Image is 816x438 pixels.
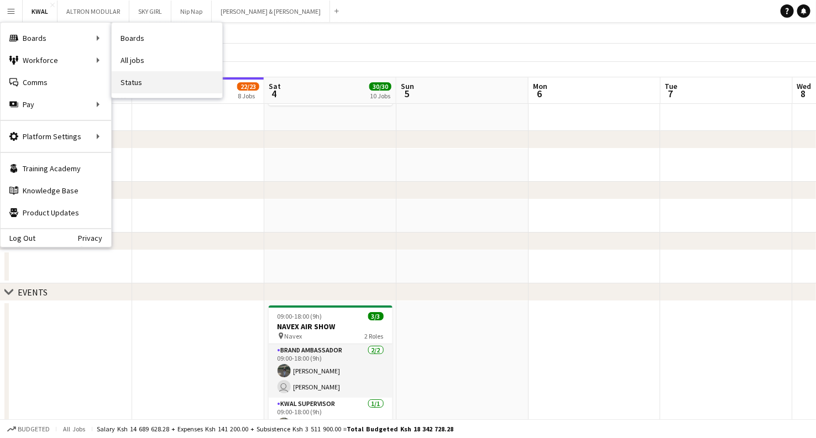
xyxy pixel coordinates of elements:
span: 09:00-18:00 (9h) [278,312,322,320]
span: 2 Roles [365,332,384,340]
button: KWAL [23,1,57,22]
span: 8 [796,87,812,100]
a: All jobs [112,49,222,71]
span: Navex [285,332,302,340]
div: 10 Jobs [370,92,391,100]
button: [PERSON_NAME] & [PERSON_NAME] [212,1,330,22]
app-card-role: Brand Ambassador2/209:00-18:00 (9h)[PERSON_NAME] [PERSON_NAME] [269,344,393,398]
div: Platform Settings [1,125,111,147]
span: 4 [267,87,281,100]
a: Training Academy [1,157,111,180]
div: Salary Ksh 14 689 628.28 + Expenses Ksh 141 200.00 + Subsistence Ksh 3 511 900.00 = [97,425,453,433]
span: 3/3 [368,312,384,320]
span: 7 [663,87,678,100]
span: Tue [665,81,678,91]
span: 30/30 [369,82,391,91]
a: Log Out [1,234,35,242]
button: ALTRON MODULAR [57,1,129,22]
span: Wed [797,81,812,91]
span: All jobs [61,425,87,433]
span: Sat [269,81,281,91]
h3: NAVEX AIR SHOW [269,321,393,331]
a: Boards [112,27,222,49]
span: Sun [401,81,414,91]
a: Comms [1,71,111,93]
div: Boards [1,27,111,49]
button: Nip Nap [171,1,212,22]
button: SKY GIRL [129,1,171,22]
div: 8 Jobs [238,92,259,100]
span: 6 [531,87,547,100]
app-job-card: 09:00-18:00 (9h)3/3NAVEX AIR SHOW Navex2 RolesBrand Ambassador2/209:00-18:00 (9h)[PERSON_NAME] [P... [269,305,393,435]
div: Workforce [1,49,111,71]
a: Knowledge Base [1,180,111,202]
div: EVENTS [18,287,48,298]
span: Total Budgeted Ksh 18 342 728.28 [347,425,453,433]
a: Status [112,71,222,93]
button: Budgeted [6,423,51,435]
a: Product Updates [1,202,111,224]
a: Privacy [78,234,111,242]
span: 5 [399,87,414,100]
app-card-role: KWAL SUPERVISOR1/109:00-18:00 (9h)[PERSON_NAME] [269,398,393,435]
span: Budgeted [18,425,50,433]
span: Mon [533,81,547,91]
div: Pay [1,93,111,115]
span: 22/23 [237,82,259,91]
